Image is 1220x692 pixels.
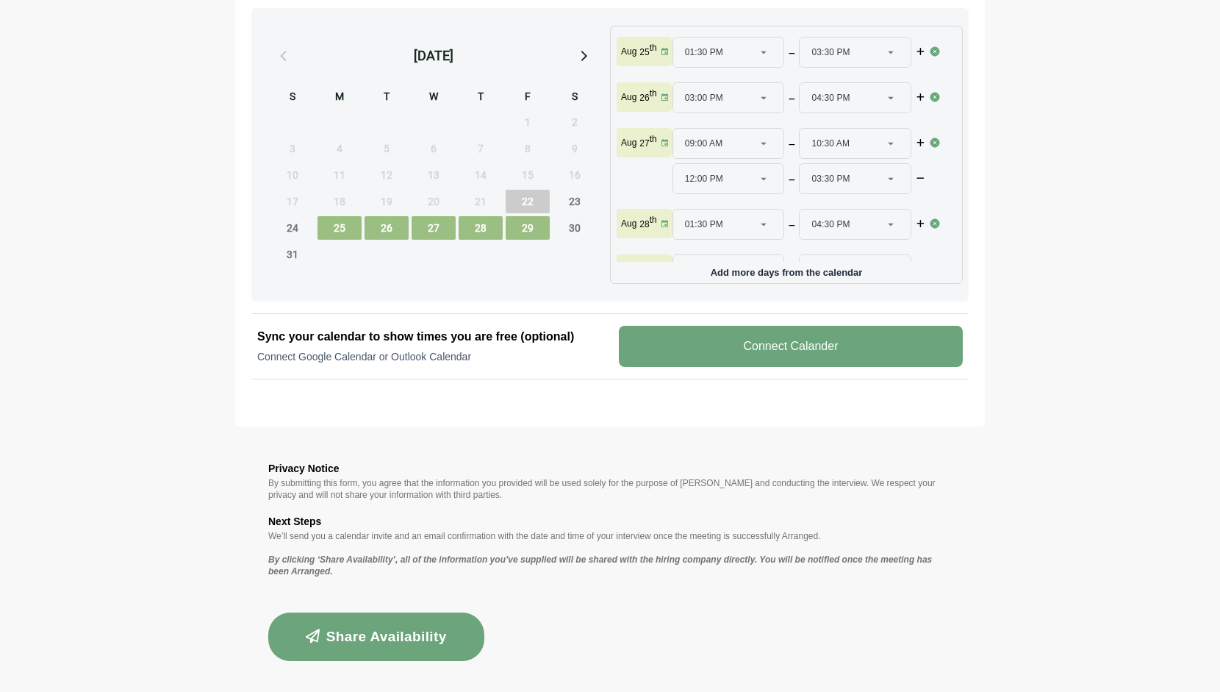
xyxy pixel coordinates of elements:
span: Wednesday, August 27, 2025 [412,216,456,240]
div: S [270,88,315,107]
span: Tuesday, August 19, 2025 [365,190,409,213]
sup: th [650,215,657,225]
p: Aug [621,91,636,103]
span: 09:00 AM [685,129,723,158]
p: By clicking ‘Share Availability’, all of the information you’ve supplied will be shared with the ... [268,554,952,577]
p: Aug [621,46,636,57]
span: Sunday, August 17, 2025 [270,190,315,213]
div: T [459,88,503,107]
span: 03:30 PM [811,38,850,67]
v-button: Connect Calander [619,326,963,367]
span: Thursday, August 7, 2025 [459,137,503,160]
div: M [317,88,362,107]
sup: th [650,260,657,271]
sup: th [650,43,657,53]
p: Aug [621,218,636,229]
span: 04:30 PM [811,210,850,239]
span: 09:00 AM [685,255,723,285]
div: [DATE] [414,46,453,66]
strong: 26 [639,93,649,103]
span: Saturday, August 16, 2025 [553,163,597,187]
div: T [365,88,409,107]
span: 10:30 AM [811,129,850,158]
span: 12:00 PM [685,164,723,193]
p: Add more days from the calendar [617,262,956,277]
span: 03:00 PM [685,83,723,113]
span: Wednesday, August 20, 2025 [412,190,456,213]
span: Sunday, August 10, 2025 [270,163,315,187]
sup: th [650,134,657,144]
span: 04:30 PM [811,83,850,113]
span: Sunday, August 24, 2025 [270,216,315,240]
span: 11:00 AM [811,255,850,285]
div: S [553,88,597,107]
span: Monday, August 4, 2025 [317,137,362,160]
h2: Sync your calendar to show times you are free (optional) [257,328,601,346]
p: Aug [621,137,636,149]
span: Saturday, August 30, 2025 [553,216,597,240]
span: 01:30 PM [685,38,723,67]
h3: Next Steps [268,513,952,530]
span: Friday, August 1, 2025 [506,110,550,134]
h3: Privacy Notice [268,460,952,477]
sup: th [650,88,657,99]
span: Tuesday, August 5, 2025 [365,137,409,160]
span: Wednesday, August 6, 2025 [412,137,456,160]
span: Monday, August 18, 2025 [317,190,362,213]
span: Tuesday, August 12, 2025 [365,163,409,187]
span: Saturday, August 2, 2025 [553,110,597,134]
p: Connect Google Calendar or Outlook Calendar [257,349,601,364]
strong: 28 [639,219,649,229]
strong: 25 [639,47,649,57]
span: Friday, August 29, 2025 [506,216,550,240]
span: Saturday, August 23, 2025 [553,190,597,213]
span: Tuesday, August 26, 2025 [365,216,409,240]
button: Share Availability [268,613,484,661]
span: Friday, August 8, 2025 [506,137,550,160]
p: By submitting this form, you agree that the information you provided will be used solely for the ... [268,477,952,501]
span: Thursday, August 28, 2025 [459,216,503,240]
span: Monday, August 25, 2025 [317,216,362,240]
div: W [412,88,456,107]
span: Wednesday, August 13, 2025 [412,163,456,187]
span: Sunday, August 3, 2025 [270,137,315,160]
span: Thursday, August 14, 2025 [459,163,503,187]
span: 03:30 PM [811,164,850,193]
span: Friday, August 15, 2025 [506,163,550,187]
div: F [506,88,550,107]
span: Sunday, August 31, 2025 [270,243,315,266]
span: Thursday, August 21, 2025 [459,190,503,213]
strong: 27 [639,138,649,149]
span: Saturday, August 9, 2025 [553,137,597,160]
span: 01:30 PM [685,210,723,239]
span: Monday, August 11, 2025 [317,163,362,187]
p: We’ll send you a calendar invite and an email confirmation with the date and time of your intervi... [268,530,952,542]
span: Friday, August 22, 2025 [506,190,550,213]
